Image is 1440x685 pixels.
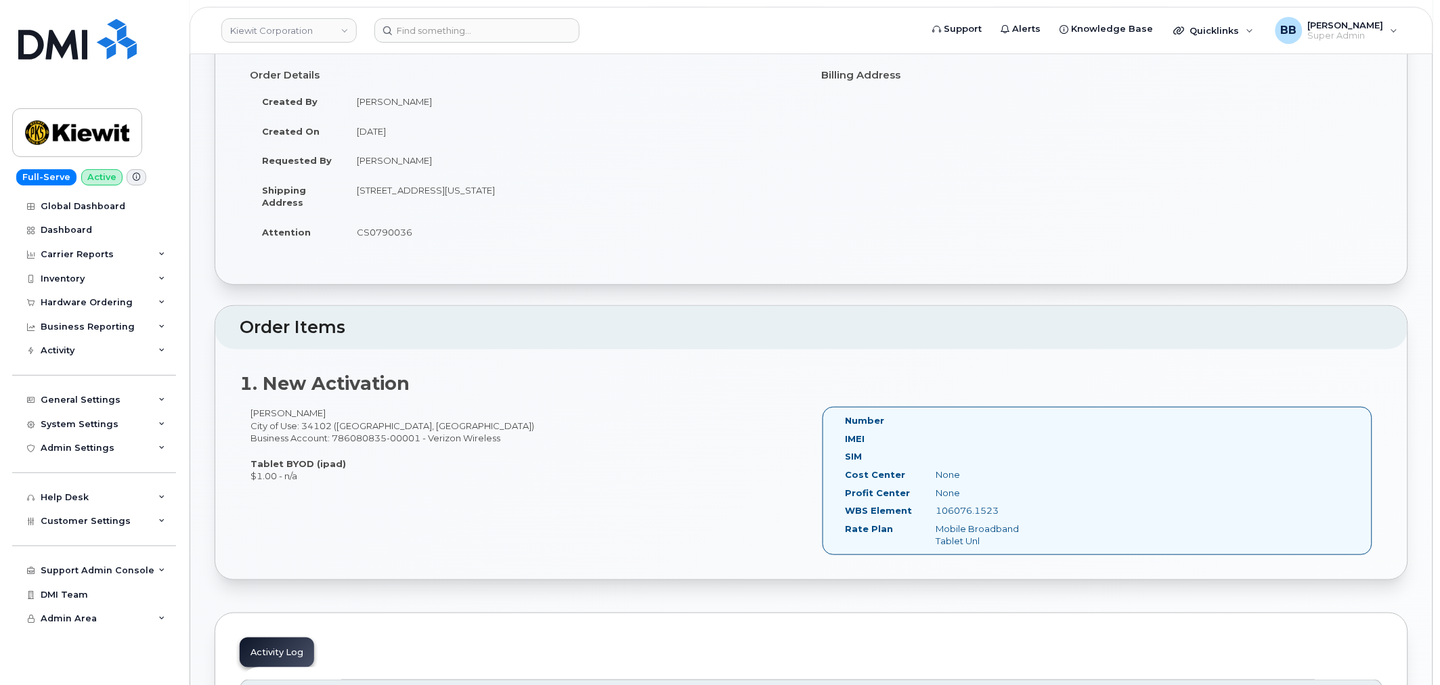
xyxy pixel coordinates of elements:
[221,18,357,43] a: Kiewit Corporation
[262,126,320,137] strong: Created On
[846,523,894,535] label: Rate Plan
[345,217,802,247] td: CS0790036
[926,468,1053,481] div: None
[992,16,1051,43] a: Alerts
[846,504,913,517] label: WBS Element
[345,87,802,116] td: [PERSON_NAME]
[923,16,992,43] a: Support
[262,227,311,238] strong: Attention
[250,458,346,469] strong: Tablet BYOD (ipad)
[1266,17,1408,44] div: Ben Baskerville Jr
[846,414,885,427] label: Number
[262,96,318,107] strong: Created By
[926,523,1053,548] div: Mobile Broadband Tablet Unl
[926,487,1053,500] div: None
[374,18,580,43] input: Find something...
[345,146,802,175] td: [PERSON_NAME]
[240,372,410,395] strong: 1. New Activation
[846,450,863,463] label: SIM
[1164,17,1263,44] div: Quicklinks
[1190,25,1240,36] span: Quicklinks
[846,433,865,445] label: IMEI
[240,318,1383,337] h2: Order Items
[345,175,802,217] td: [STREET_ADDRESS][US_STATE]
[944,22,982,36] span: Support
[822,70,1374,81] h4: Billing Address
[250,70,802,81] h4: Order Details
[1308,20,1384,30] span: [PERSON_NAME]
[1051,16,1163,43] a: Knowledge Base
[1308,30,1384,41] span: Super Admin
[1381,626,1430,675] iframe: Messenger Launcher
[345,116,802,146] td: [DATE]
[262,155,332,166] strong: Requested By
[846,487,911,500] label: Profit Center
[1013,22,1041,36] span: Alerts
[1281,22,1297,39] span: BB
[846,468,906,481] label: Cost Center
[1072,22,1154,36] span: Knowledge Base
[926,504,1053,517] div: 106076.1523
[262,185,306,208] strong: Shipping Address
[240,407,812,482] div: [PERSON_NAME] City of Use: 34102 ([GEOGRAPHIC_DATA], [GEOGRAPHIC_DATA]) Business Account: 7860808...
